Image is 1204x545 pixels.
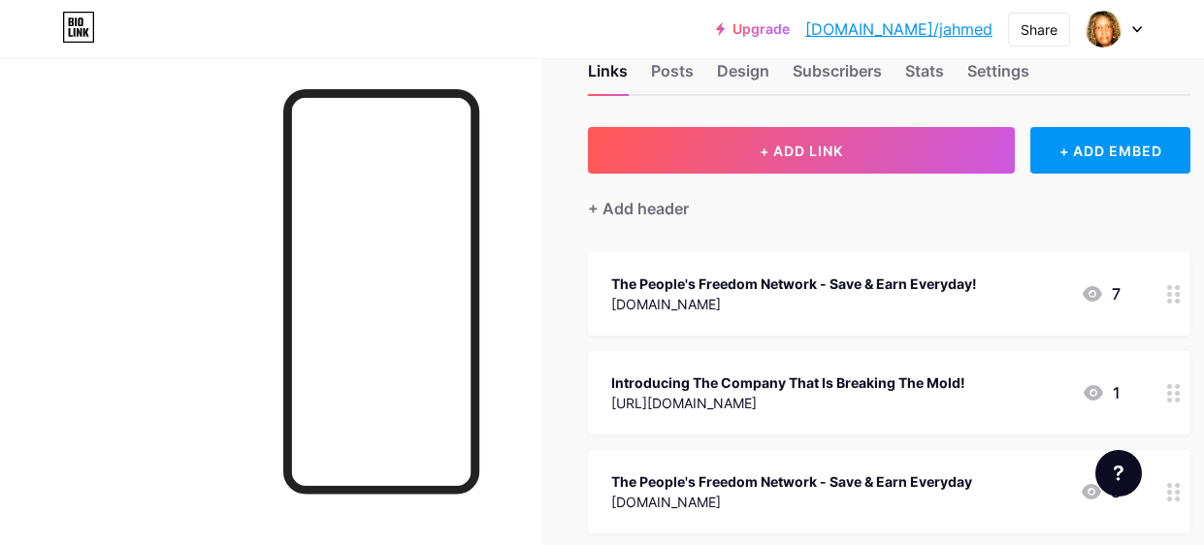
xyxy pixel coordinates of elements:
[611,294,977,314] div: [DOMAIN_NAME]
[1081,282,1121,305] div: 7
[611,372,965,393] div: Introducing The Company That Is Breaking The Mold!
[588,127,1015,174] button: + ADD LINK
[717,59,769,94] div: Design
[611,393,965,413] div: [URL][DOMAIN_NAME]
[967,59,1029,94] div: Settings
[1021,19,1058,40] div: Share
[905,59,944,94] div: Stats
[805,17,992,41] a: [DOMAIN_NAME]/jahmed
[1085,11,1122,48] img: jahmed
[611,273,977,294] div: The People's Freedom Network - Save & Earn Everyday!
[611,471,972,492] div: The People's Freedom Network - Save & Earn Everyday
[588,197,689,220] div: + Add header
[651,59,694,94] div: Posts
[760,143,843,159] span: + ADD LINK
[1030,127,1190,174] div: + ADD EMBED
[588,59,628,94] div: Links
[716,21,790,37] a: Upgrade
[793,59,882,94] div: Subscribers
[1082,381,1121,404] div: 1
[611,492,972,512] div: [DOMAIN_NAME]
